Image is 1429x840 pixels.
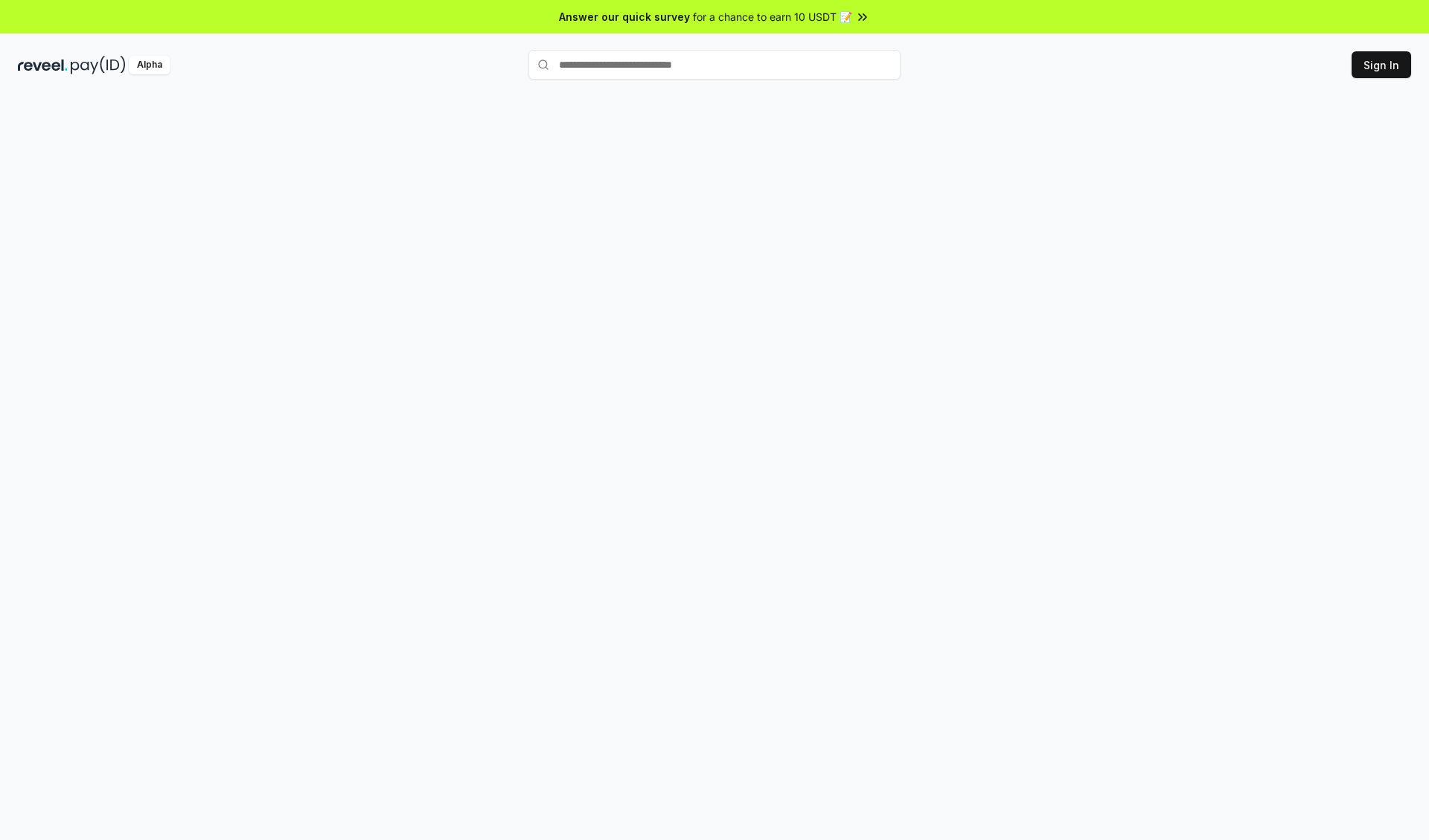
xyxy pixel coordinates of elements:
button: Sign In [1352,51,1411,78]
img: reveel_dark [18,56,68,74]
img: pay_id [71,56,126,74]
div: Alpha [129,56,170,74]
span: for a chance to earn 10 USDT 📝 [693,9,852,25]
span: Answer our quick survey [559,9,690,25]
